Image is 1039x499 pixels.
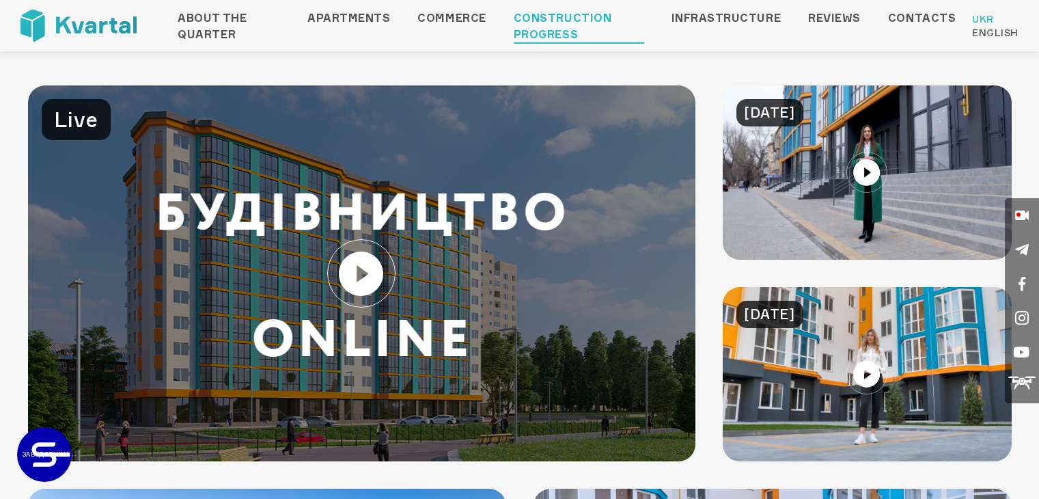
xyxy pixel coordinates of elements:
a: Commerce [417,10,486,26]
a: About the quarter [178,10,280,42]
font: Infrastructure [671,11,781,25]
img: Welcome to our showroom in the KVARTAL residential complex! [723,287,1012,461]
font: About the quarter [178,11,247,41]
a: Ukr [972,12,1019,26]
img: The perfect commercial space for your business! [723,85,1012,260]
font: Commerce [417,11,486,25]
a: Contacts [888,10,956,26]
text: ЗАБУДОВНИК [23,450,68,458]
font: Construction progress [514,11,611,41]
img: Quarter [20,10,137,42]
font: Reviews [808,11,861,25]
font: English [972,27,1019,38]
a: Apartments [307,10,390,26]
img: Online broadcast [28,85,696,461]
a: ЗАБУДОВНИК [17,427,72,482]
font: Contacts [888,11,956,25]
a: Reviews [808,10,861,26]
a: Construction progress [514,10,644,42]
font: Ukr [972,13,994,25]
font: Apartments [307,11,390,25]
a: Infrastructure [671,10,781,26]
a: English [972,26,1019,40]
